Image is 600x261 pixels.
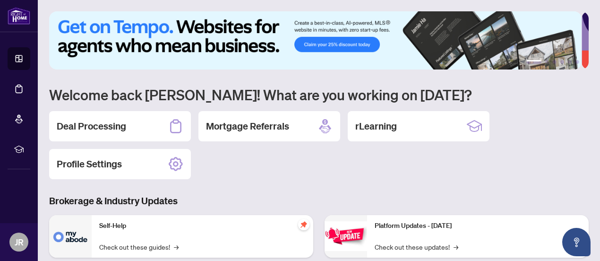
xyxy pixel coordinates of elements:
img: Slide 0 [49,11,582,70]
a: Check out these updates!→ [375,242,458,252]
span: pushpin [298,219,309,230]
button: 5 [568,60,572,64]
span: JR [15,235,24,249]
span: → [174,242,179,252]
img: logo [8,7,30,25]
button: 3 [553,60,557,64]
img: Platform Updates - June 23, 2025 [325,221,367,251]
button: 4 [560,60,564,64]
p: Self-Help [99,221,306,231]
img: Self-Help [49,215,92,258]
h2: Deal Processing [57,120,126,133]
button: 6 [575,60,579,64]
button: 1 [526,60,541,64]
p: Platform Updates - [DATE] [375,221,581,231]
a: Check out these guides!→ [99,242,179,252]
button: Open asap [562,228,591,256]
h2: Mortgage Referrals [206,120,289,133]
h3: Brokerage & Industry Updates [49,194,589,208]
span: → [454,242,458,252]
h2: Profile Settings [57,157,122,171]
h1: Welcome back [PERSON_NAME]! What are you working on [DATE]? [49,86,589,104]
h2: rLearning [355,120,397,133]
button: 2 [545,60,549,64]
